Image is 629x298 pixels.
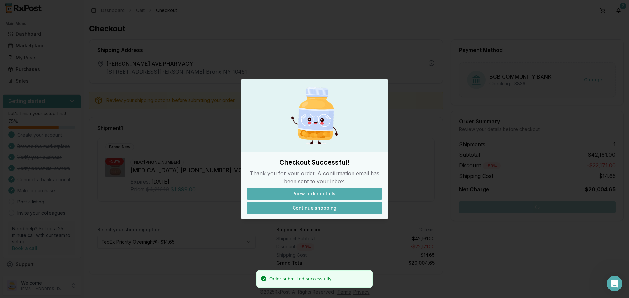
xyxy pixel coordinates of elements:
button: View order details [247,188,382,200]
img: Happy Pill Bottle [283,84,346,147]
p: Thank you for your order. A confirmation email has been sent to your inbox. [247,169,382,185]
button: Continue shopping [247,202,382,214]
h2: Checkout Successful! [247,158,382,167]
iframe: Intercom live chat [607,276,622,291]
